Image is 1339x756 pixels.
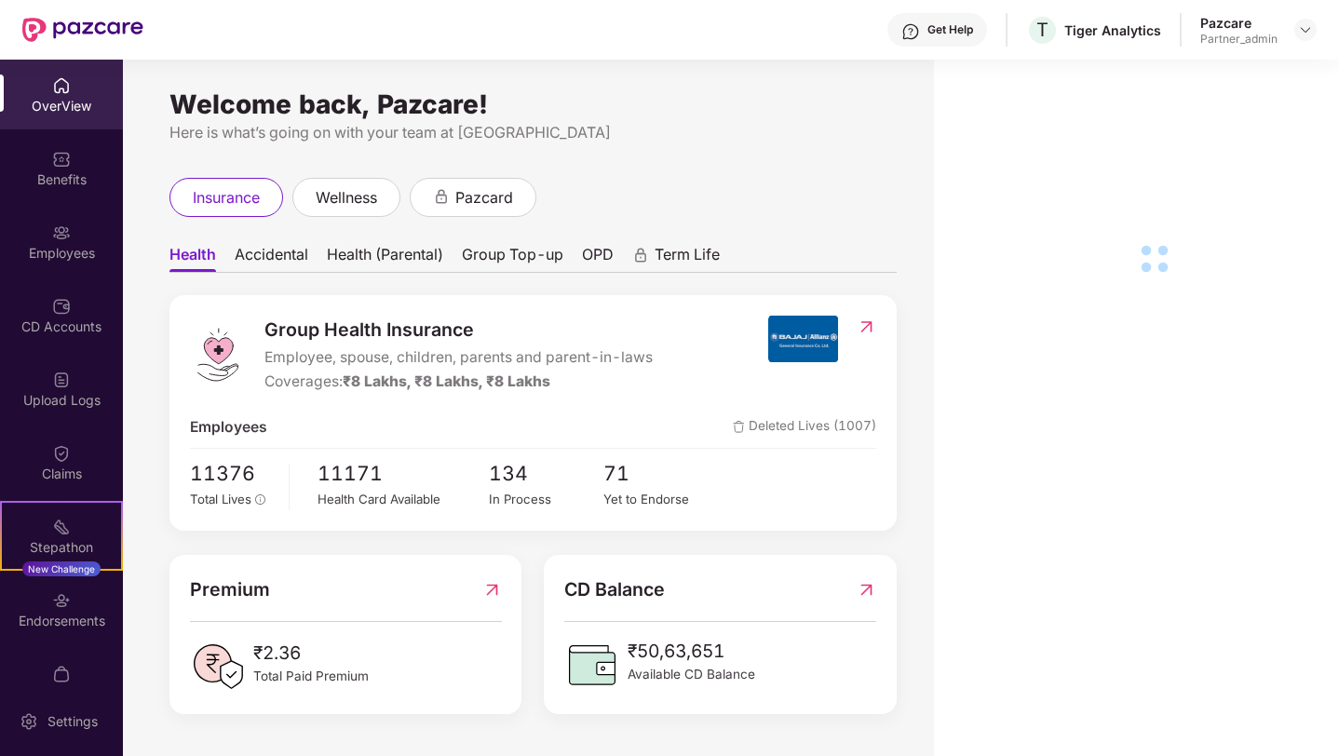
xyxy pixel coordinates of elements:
[20,712,38,731] img: svg+xml;base64,PHN2ZyBpZD0iU2V0dGluZy0yMHgyMCIgeG1sbnM9Imh0dHA6Ly93d3cudzMub3JnLzIwMDAvc3ZnIiB3aW...
[190,458,276,489] span: 11376
[52,76,71,95] img: svg+xml;base64,PHN2ZyBpZD0iSG9tZSIgeG1sbnM9Imh0dHA6Ly93d3cudzMub3JnLzIwMDAvc3ZnIiB3aWR0aD0iMjAiIG...
[1064,21,1161,39] div: Tiger Analytics
[564,637,620,693] img: CDBalanceIcon
[768,316,838,362] img: insurerIcon
[253,667,369,686] span: Total Paid Premium
[52,444,71,463] img: svg+xml;base64,PHN2ZyBpZD0iQ2xhaW0iIHhtbG5zPSJodHRwOi8vd3d3LnczLm9yZy8yMDAwL3N2ZyIgd2lkdGg9IjIwIi...
[52,518,71,536] img: svg+xml;base64,PHN2ZyB4bWxucz0iaHR0cDovL3d3dy53My5vcmcvMjAwMC9zdmciIHdpZHRoPSIyMSIgaGVpZ2h0PSIyMC...
[564,575,665,604] span: CD Balance
[482,575,502,604] img: RedirectIcon
[190,492,251,506] span: Total Lives
[489,458,603,489] span: 134
[632,247,649,263] div: animation
[927,22,973,37] div: Get Help
[190,416,267,439] span: Employees
[52,223,71,242] img: svg+xml;base64,PHN2ZyBpZD0iRW1wbG95ZWVzIiB4bWxucz0iaHR0cDovL3d3dy53My5vcmcvMjAwMC9zdmciIHdpZHRoPS...
[169,97,897,112] div: Welcome back, Pazcare!
[901,22,920,41] img: svg+xml;base64,PHN2ZyBpZD0iSGVscC0zMngzMiIgeG1sbnM9Imh0dHA6Ly93d3cudzMub3JnLzIwMDAvc3ZnIiB3aWR0aD...
[316,186,377,209] span: wellness
[327,245,443,272] span: Health (Parental)
[52,150,71,169] img: svg+xml;base64,PHN2ZyBpZD0iQmVuZWZpdHMiIHhtbG5zPSJodHRwOi8vd3d3LnczLm9yZy8yMDAwL3N2ZyIgd2lkdGg9Ij...
[22,18,143,42] img: New Pazcare Logo
[190,639,246,695] img: PaidPremiumIcon
[343,372,550,390] span: ₹8 Lakhs, ₹8 Lakhs, ₹8 Lakhs
[2,538,121,557] div: Stepathon
[628,665,755,684] span: Available CD Balance
[193,186,260,209] span: insurance
[22,561,101,576] div: New Challenge
[603,458,718,489] span: 71
[733,416,876,439] span: Deleted Lives (1007)
[169,121,897,144] div: Here is what’s going on with your team at [GEOGRAPHIC_DATA]
[190,327,246,383] img: logo
[733,421,745,433] img: deleteIcon
[857,317,876,336] img: RedirectIcon
[169,245,216,272] span: Health
[255,494,266,506] span: info-circle
[318,490,489,509] div: Health Card Available
[52,371,71,389] img: svg+xml;base64,PHN2ZyBpZD0iVXBsb2FkX0xvZ3MiIGRhdGEtbmFtZT0iVXBsb2FkIExvZ3MiIHhtbG5zPSJodHRwOi8vd3...
[628,637,755,665] span: ₹50,63,651
[235,245,308,272] span: Accidental
[52,297,71,316] img: svg+xml;base64,PHN2ZyBpZD0iQ0RfQWNjb3VudHMiIGRhdGEtbmFtZT0iQ0QgQWNjb3VudHMiIHhtbG5zPSJodHRwOi8vd3...
[655,245,720,272] span: Term Life
[857,575,876,604] img: RedirectIcon
[603,490,718,509] div: Yet to Endorse
[253,639,369,667] span: ₹2.36
[489,490,603,509] div: In Process
[190,575,270,604] span: Premium
[582,245,614,272] span: OPD
[52,591,71,610] img: svg+xml;base64,PHN2ZyBpZD0iRW5kb3JzZW1lbnRzIiB4bWxucz0iaHR0cDovL3d3dy53My5vcmcvMjAwMC9zdmciIHdpZH...
[264,316,653,344] span: Group Health Insurance
[1298,22,1313,37] img: svg+xml;base64,PHN2ZyBpZD0iRHJvcGRvd24tMzJ4MzIiIHhtbG5zPSJodHRwOi8vd3d3LnczLm9yZy8yMDAwL3N2ZyIgd2...
[433,188,450,205] div: animation
[264,346,653,370] span: Employee, spouse, children, parents and parent-in-laws
[42,712,103,731] div: Settings
[52,665,71,683] img: svg+xml;base64,PHN2ZyBpZD0iTXlfT3JkZXJzIiBkYXRhLW5hbWU9Ik15IE9yZGVycyIgeG1sbnM9Imh0dHA6Ly93d3cudz...
[1200,32,1278,47] div: Partner_admin
[318,458,489,489] span: 11171
[1036,19,1048,41] span: T
[455,186,513,209] span: pazcard
[264,371,653,394] div: Coverages:
[462,245,563,272] span: Group Top-up
[1200,14,1278,32] div: Pazcare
